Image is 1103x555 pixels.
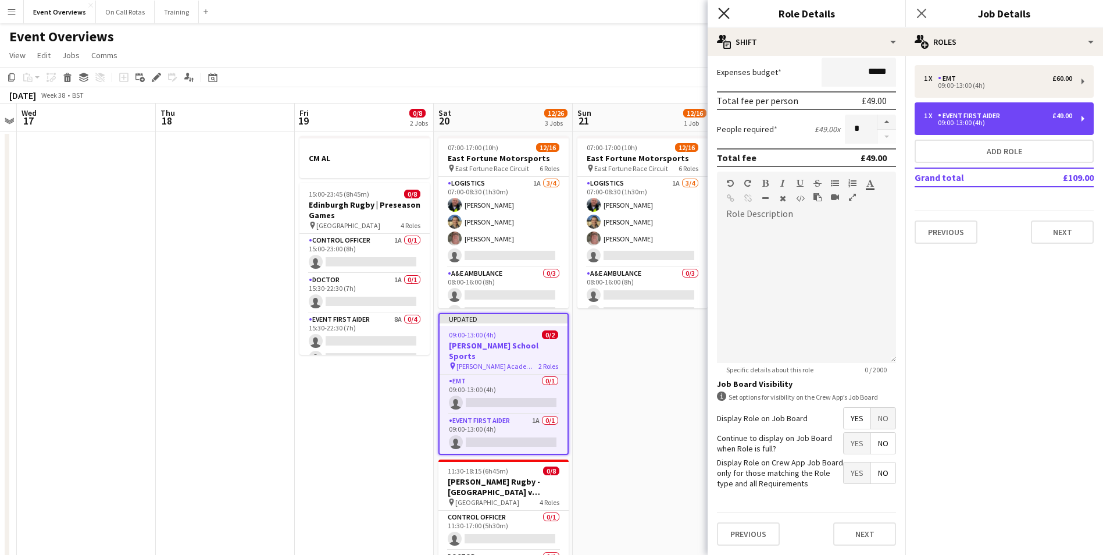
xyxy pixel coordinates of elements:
td: Grand total [915,168,1025,187]
span: Sun [577,108,591,118]
button: Unordered List [831,179,839,188]
div: BST [72,91,84,99]
div: £49.00 [861,152,887,163]
td: £109.00 [1025,168,1094,187]
span: 4 Roles [540,498,559,507]
button: Next [1031,220,1094,244]
span: 0/8 [543,467,559,475]
a: View [5,48,30,63]
span: 07:00-17:00 (10h) [587,143,637,152]
button: Next [833,522,896,546]
span: 6 Roles [540,164,559,173]
h3: [PERSON_NAME] School Sports [440,340,567,361]
h3: Job Board Visibility [717,379,896,389]
button: Training [155,1,199,23]
button: Redo [744,179,752,188]
div: £49.00 [1052,112,1072,120]
app-card-role: Event First Aider1A0/109:00-13:00 (4h) [440,414,567,454]
button: Event Overviews [24,1,96,23]
span: Yes [844,408,870,429]
span: [GEOGRAPHIC_DATA] [316,221,380,230]
span: East Fortune Race Circuit [455,164,529,173]
app-card-role: Event First Aider8A0/415:30-22:30 (7h) [299,313,430,403]
span: Wed [22,108,37,118]
div: 09:00-13:00 (4h) [924,120,1072,126]
a: Jobs [58,48,84,63]
label: Display Role on Crew App Job Board only for those matching the Role type and all Requirements [717,457,843,489]
span: Yes [844,433,870,454]
app-job-card: 07:00-17:00 (10h)12/16East Fortune Motorsports East Fortune Race Circuit6 RolesLogistics1A3/407:0... [438,136,569,308]
label: Continue to display on Job Board when Role is full? [717,433,843,454]
app-job-card: Updated09:00-13:00 (4h)0/2[PERSON_NAME] School Sports [PERSON_NAME] Academy Playing Fields2 Roles... [438,313,569,455]
span: 4 Roles [401,221,420,230]
button: Underline [796,179,804,188]
div: 1 x [924,112,938,120]
div: Event First Aider [938,112,1005,120]
span: 19 [298,114,309,127]
span: View [9,50,26,61]
button: On Call Rotas [96,1,155,23]
app-card-role: A&E Ambulance0/308:00-16:00 (8h) [577,267,708,340]
div: Total fee per person [717,95,798,106]
button: Undo [726,179,734,188]
app-job-card: 07:00-17:00 (10h)12/16East Fortune Motorsports East Fortune Race Circuit6 RolesLogistics1A3/407:0... [577,136,708,308]
div: Total fee [717,152,756,163]
button: Fullscreen [848,193,856,202]
h3: [PERSON_NAME] Rugby - [GEOGRAPHIC_DATA] v [GEOGRAPHIC_DATA][PERSON_NAME] - Varsity Match [438,476,569,497]
div: Shift [708,28,905,56]
button: Strikethrough [813,179,822,188]
span: 12/16 [683,109,706,118]
div: £49.00 [862,95,887,106]
span: [PERSON_NAME] Academy Playing Fields [456,362,538,371]
app-card-role: Doctor1A0/115:30-22:30 (7h) [299,273,430,313]
div: 09:00-13:00 (4h) [924,83,1072,88]
div: [DATE] [9,90,36,101]
button: Italic [779,179,787,188]
label: Expenses budget [717,67,781,77]
span: 18 [159,114,175,127]
button: Bold [761,179,769,188]
h3: CM AL [299,153,430,163]
span: 17 [20,114,37,127]
app-card-role: Control Officer1A0/115:00-23:00 (8h) [299,234,430,273]
span: 21 [576,114,591,127]
button: Text Color [866,179,874,188]
button: Previous [717,522,780,546]
h3: Role Details [708,6,905,21]
a: Comms [87,48,122,63]
app-job-card: 15:00-23:45 (8h45m)0/8Edinburgh Rugby | Preseason Games [GEOGRAPHIC_DATA]4 RolesControl Officer1A... [299,183,430,355]
div: EMT [938,74,961,83]
span: 11:30-18:15 (6h45m) [448,467,508,475]
app-card-role: Logistics1A3/407:00-08:30 (1h30m)[PERSON_NAME][PERSON_NAME][PERSON_NAME] [438,177,569,267]
label: Display Role on Job Board [717,413,808,424]
h1: Event Overviews [9,28,114,45]
app-card-role: Control Officer0/111:30-17:00 (5h30m) [438,511,569,550]
div: Roles [905,28,1103,56]
span: 0/2 [542,330,558,339]
label: People required [717,124,777,134]
div: 2 Jobs [410,119,428,127]
span: 12/16 [675,143,698,152]
span: 09:00-13:00 (4h) [449,330,496,339]
span: No [871,462,895,483]
span: 6 Roles [679,164,698,173]
span: No [871,433,895,454]
div: £60.00 [1052,74,1072,83]
span: Edit [37,50,51,61]
span: 0/8 [404,190,420,198]
span: East Fortune Race Circuit [594,164,668,173]
h3: Job Details [905,6,1103,21]
div: 1 Job [684,119,706,127]
span: Comms [91,50,117,61]
button: Insert video [831,193,839,202]
div: 1 x [924,74,938,83]
button: Increase [877,115,896,130]
span: 0 / 2000 [855,365,896,374]
app-job-card: CM AL [299,136,430,178]
span: [GEOGRAPHIC_DATA] [455,498,519,507]
span: 2 Roles [538,362,558,371]
button: HTML Code [796,194,804,203]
